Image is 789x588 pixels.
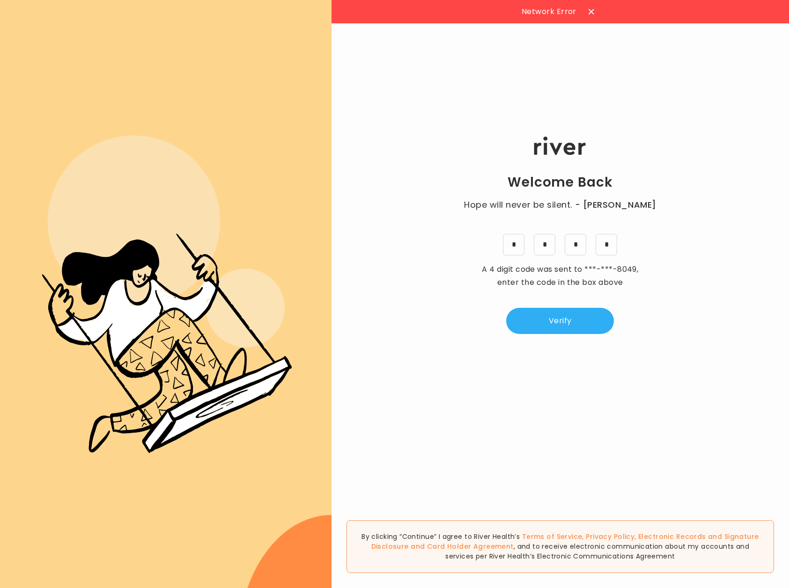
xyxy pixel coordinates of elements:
a: Card Holder Agreement [427,542,514,551]
input: 4 [503,234,524,255]
input: 2 [565,234,586,255]
h1: Welcome Back [508,174,612,191]
span: Network Error [522,5,576,18]
span: , and to receive electronic communication about my accounts and services per River Health’s Elect... [445,542,749,561]
button: Verify [506,308,614,334]
span: A 4 digit code was sent to , enter the code in the box above [482,264,638,288]
span: - [PERSON_NAME] [575,198,656,211]
span: , , and [371,532,759,551]
a: Electronic Records and Signature Disclosure [371,532,759,551]
div: By clicking “Continue” I agree to River Health’s [347,520,774,573]
p: Hope will never be silent. [455,198,665,211]
a: Terms of Service [522,532,583,541]
input: 4 [534,234,555,255]
a: Privacy Policy [586,532,634,541]
input: 2 [596,234,617,255]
